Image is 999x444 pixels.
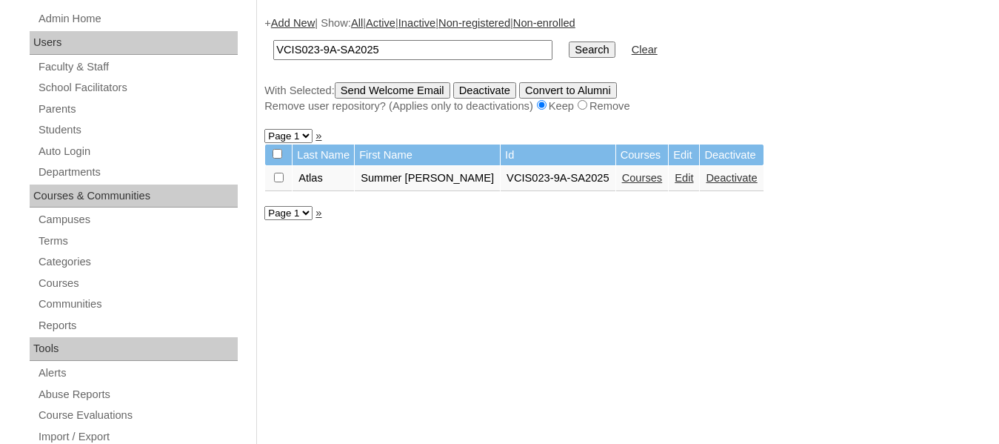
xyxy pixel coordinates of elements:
[37,364,238,382] a: Alerts
[293,145,354,166] td: Last Name
[622,172,663,184] a: Courses
[37,232,238,251] a: Terms
[37,10,238,28] a: Admin Home
[264,82,984,114] div: With Selected:
[264,99,984,114] div: Remove user repository? (Applies only to deactivations) Keep Remove
[706,172,757,184] a: Deactivate
[37,121,238,139] a: Students
[569,42,615,58] input: Search
[351,17,363,29] a: All
[271,17,315,29] a: Add New
[273,40,552,60] input: Search
[355,166,500,191] td: Summer [PERSON_NAME]
[37,253,238,271] a: Categories
[438,17,510,29] a: Non-registered
[398,17,436,29] a: Inactive
[632,44,658,56] a: Clear
[501,145,615,166] td: Id
[37,142,238,161] a: Auto Login
[30,337,238,361] div: Tools
[30,31,238,55] div: Users
[315,130,321,142] a: »
[37,163,238,182] a: Departments
[30,185,238,208] div: Courses & Communities
[513,17,575,29] a: Non-enrolled
[366,17,395,29] a: Active
[37,295,238,314] a: Communities
[37,406,238,425] a: Course Evaluations
[453,82,516,99] input: Deactivate
[616,145,669,166] td: Courses
[355,145,500,166] td: First Name
[37,58,238,76] a: Faculty & Staff
[37,385,238,404] a: Abuse Reports
[669,145,699,166] td: Edit
[335,82,450,99] input: Send Welcome Email
[315,207,321,219] a: »
[37,317,238,335] a: Reports
[700,145,763,166] td: Deactivate
[37,274,238,293] a: Courses
[37,211,238,229] a: Campuses
[501,166,615,191] td: VCIS023-9A-SA2025
[37,79,238,97] a: School Facilitators
[675,172,693,184] a: Edit
[293,166,354,191] td: Atlas
[264,16,984,113] div: + | Show: | | | |
[519,82,617,99] input: Convert to Alumni
[37,100,238,119] a: Parents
